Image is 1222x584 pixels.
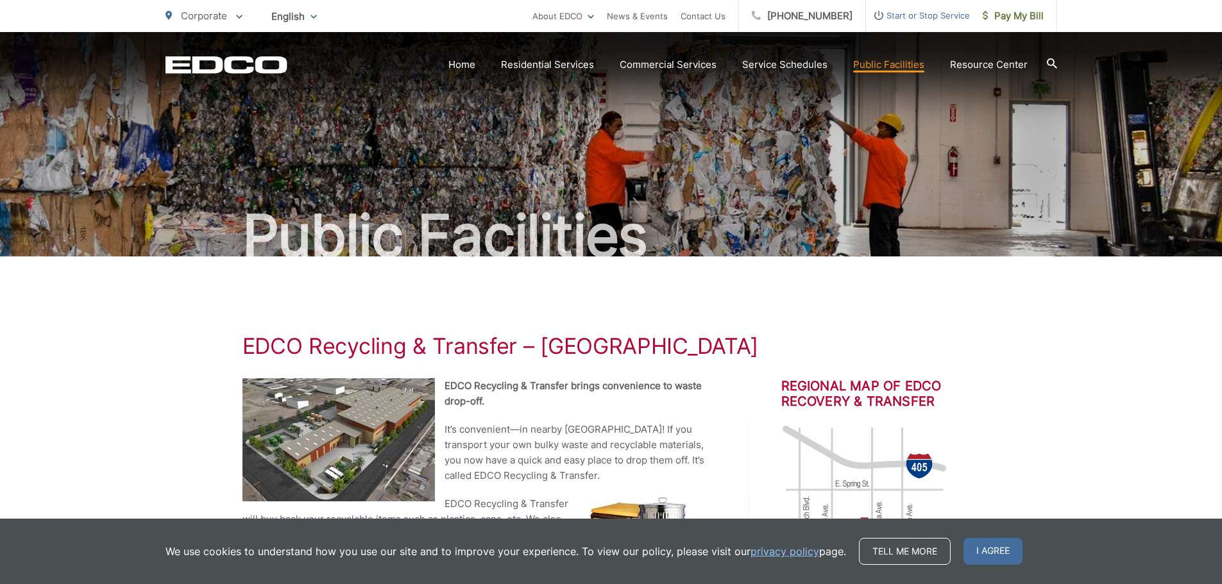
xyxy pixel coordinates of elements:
a: Residential Services [501,57,594,72]
h1: EDCO Recycling & Transfer – [GEOGRAPHIC_DATA] [242,333,980,359]
p: EDCO Recycling & Transfer will buy back your recyclable items such as plastics, cans, etc. We als... [242,496,717,542]
a: News & Events [607,8,668,24]
a: Tell me more [859,538,951,565]
span: Pay My Bill [983,8,1044,24]
a: privacy policy [751,544,819,559]
a: Resource Center [950,57,1028,72]
a: About EDCO [532,8,594,24]
img: EDCO Recycling & Transfer [242,378,435,501]
span: English [262,5,327,28]
a: Public Facilities [853,57,924,72]
a: Commercial Services [620,57,717,72]
span: I agree [963,538,1023,565]
p: We use cookies to understand how you use our site and to improve your experience. To view our pol... [165,544,846,559]
h2: Public Facilities [165,204,1057,268]
h2: Regional Map of EDCO Recovery & Transfer [781,378,980,409]
a: Home [448,57,475,72]
span: Corporate [181,10,227,22]
a: Service Schedules [742,57,827,72]
strong: EDCO Recycling & Transfer brings convenience to waste drop-off. [445,380,702,407]
a: EDCD logo. Return to the homepage. [165,56,287,74]
a: Contact Us [681,8,726,24]
img: image [781,423,948,577]
p: It’s convenient—in nearby [GEOGRAPHIC_DATA]! If you transport your own bulky waste and recyclable... [242,422,717,483]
